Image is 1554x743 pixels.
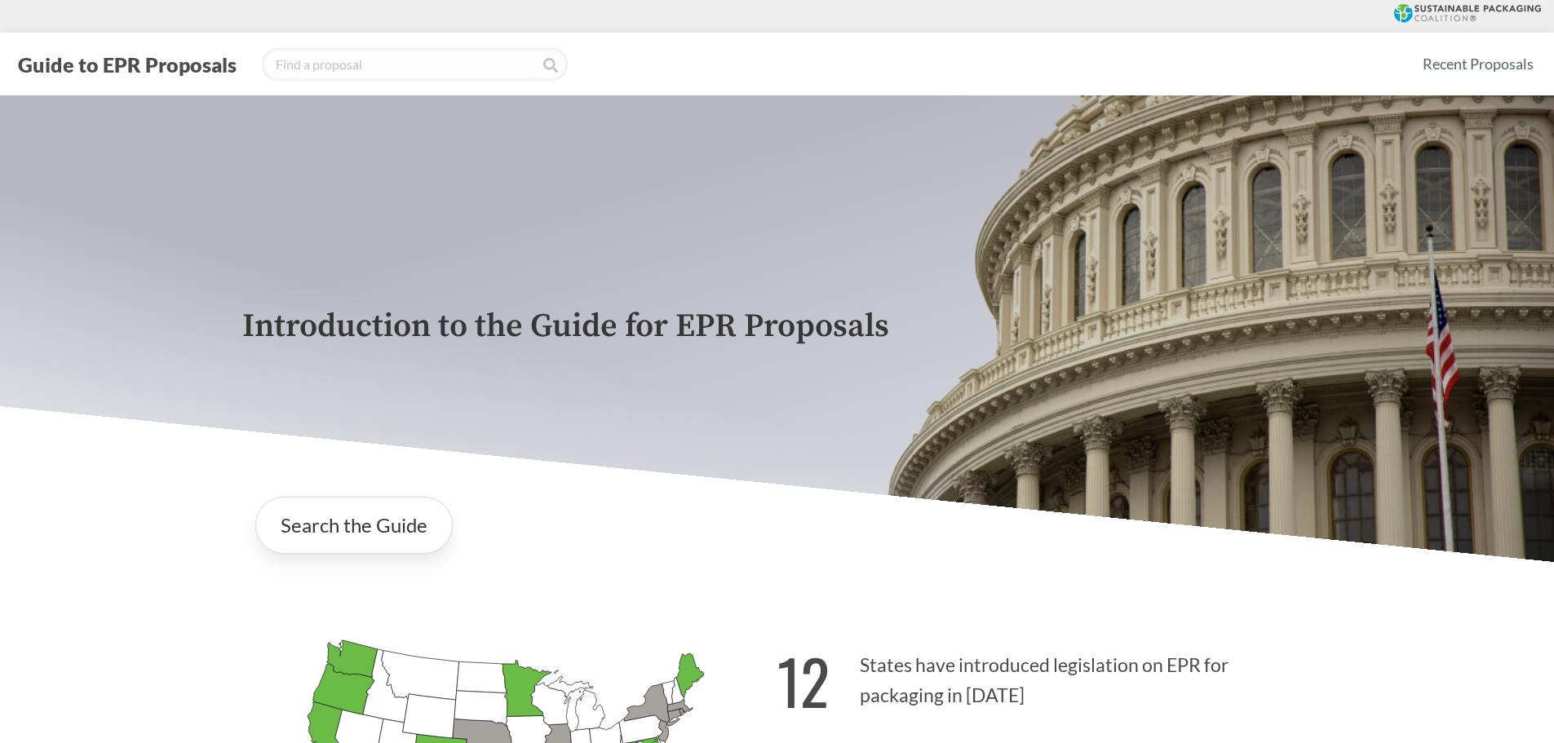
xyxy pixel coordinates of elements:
[262,48,568,81] input: Find a proposal
[777,626,1313,726] p: States have introduced legislation on EPR for packaging in [DATE]
[242,308,1313,345] p: Introduction to the Guide for EPR Proposals
[13,51,241,77] button: Guide to EPR Proposals
[255,497,453,554] a: Search the Guide
[1415,46,1541,82] a: Recent Proposals
[777,635,830,726] strong: 12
